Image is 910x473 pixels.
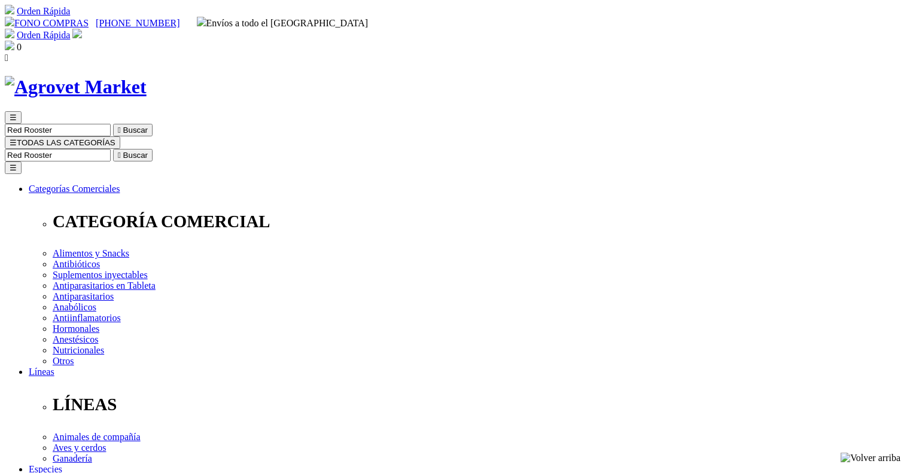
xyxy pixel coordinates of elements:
[53,270,148,280] a: Suplementos inyectables
[53,212,905,231] p: CATEGORÍA COMERCIAL
[123,151,148,160] span: Buscar
[5,17,14,26] img: phone.svg
[29,367,54,377] a: Líneas
[53,259,100,269] a: Antibióticos
[17,30,70,40] a: Orden Rápida
[72,29,82,38] img: user.svg
[53,280,156,291] a: Antiparasitarios en Tableta
[53,324,99,334] a: Hormonales
[53,432,141,442] a: Animales de compañía
[53,291,114,301] a: Antiparasitarios
[5,149,111,161] input: Buscar
[5,76,147,98] img: Agrovet Market
[118,151,121,160] i: 
[10,113,17,122] span: ☰
[5,18,89,28] a: FONO COMPRAS
[5,124,111,136] input: Buscar
[53,395,905,414] p: LÍNEAS
[197,18,369,28] span: Envíos a todo el [GEOGRAPHIC_DATA]
[72,30,82,40] a: Acceda a su cuenta de cliente
[53,453,92,463] a: Ganadería
[53,302,96,312] a: Anabólicos
[118,126,121,135] i: 
[5,136,120,149] button: ☰TODAS LAS CATEGORÍAS
[5,41,14,50] img: shopping-bag.svg
[53,313,121,323] a: Antiinflamatorios
[5,29,14,38] img: shopping-cart.svg
[10,138,17,147] span: ☰
[53,334,98,344] a: Anestésicos
[123,126,148,135] span: Buscar
[113,149,153,161] button:  Buscar
[17,42,22,52] span: 0
[113,124,153,136] button:  Buscar
[96,18,179,28] a: [PHONE_NUMBER]
[841,453,900,463] img: Volver arriba
[5,5,14,14] img: shopping-cart.svg
[53,356,74,366] a: Otros
[53,345,104,355] a: Nutricionales
[53,248,129,258] a: Alimentos y Snacks
[5,111,22,124] button: ☰
[5,53,8,63] i: 
[5,161,22,174] button: ☰
[29,184,120,194] a: Categorías Comerciales
[53,443,106,453] a: Aves y cerdos
[17,6,70,16] a: Orden Rápida
[197,17,206,26] img: delivery-truck.svg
